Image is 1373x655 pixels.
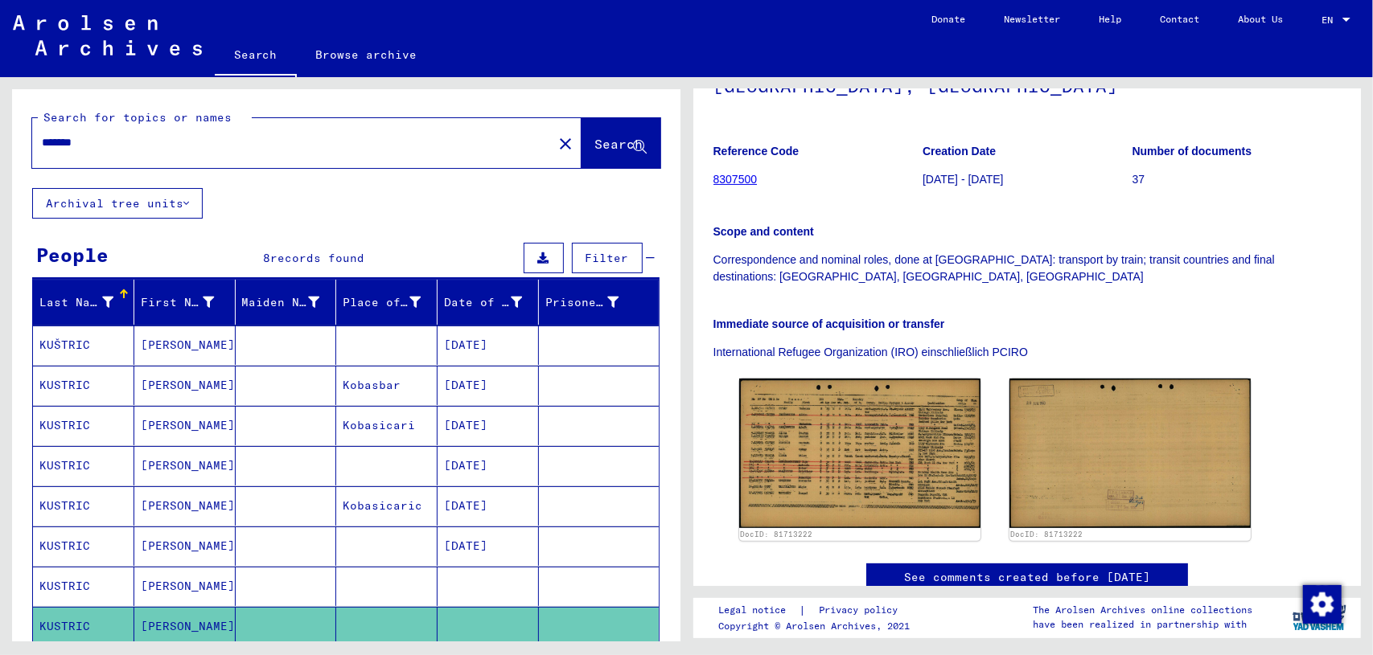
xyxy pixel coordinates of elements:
[1033,603,1252,617] p: The Arolsen Archives online collections
[32,188,203,219] button: Archival tree units
[1303,585,1342,624] img: Change consent
[438,446,539,485] mat-cell: [DATE]
[718,619,917,633] p: Copyright © Arolsen Archives, 2021
[545,289,639,315] div: Prisoner #
[713,344,1342,361] p: International Refugee Organization (IRO) einschließlich PCIRO
[33,280,134,325] mat-header-cell: Last Name
[713,225,814,238] b: Scope and content
[141,289,235,315] div: First Name
[713,173,758,186] a: 8307500
[718,602,799,619] a: Legal notice
[1033,617,1252,632] p: have been realized in partnership with
[539,280,659,325] mat-header-cell: Prisoner #
[270,251,364,265] span: records found
[438,366,539,405] mat-cell: [DATE]
[444,289,542,315] div: Date of Birth
[1009,379,1251,528] img: 002.jpg
[923,171,1131,188] p: [DATE] - [DATE]
[134,446,236,485] mat-cell: [PERSON_NAME]
[33,325,134,365] mat-cell: KUŠTRIC
[33,526,134,566] mat-cell: KUSTRIC
[1302,584,1341,623] div: Change consent
[1322,14,1339,26] span: EN
[1010,530,1083,538] a: DocID: 81713222
[343,289,441,315] div: Place of Birth
[336,486,438,526] mat-cell: Kobasicaric
[134,567,236,606] mat-cell: [PERSON_NAME]
[134,366,236,405] mat-cell: [PERSON_NAME]
[713,252,1342,285] p: Correspondence and nominal roles, done at [GEOGRAPHIC_DATA]: transport by train; transit countrie...
[549,127,582,159] button: Clear
[134,526,236,566] mat-cell: [PERSON_NAME]
[236,280,337,325] mat-header-cell: Maiden Name
[1133,171,1341,188] p: 37
[556,134,575,154] mat-icon: close
[39,294,113,311] div: Last Name
[718,602,917,619] div: |
[438,406,539,445] mat-cell: [DATE]
[595,136,643,152] span: Search
[438,486,539,526] mat-cell: [DATE]
[242,289,340,315] div: Maiden Name
[336,406,438,445] mat-cell: Kobasicari
[923,145,996,158] b: Creation Date
[438,526,539,566] mat-cell: [DATE]
[43,110,232,125] mat-label: Search for topics or names
[1289,597,1350,637] img: yv_logo.png
[33,486,134,526] mat-cell: KUSTRIC
[13,15,202,55] img: Arolsen_neg.svg
[444,294,522,311] div: Date of Birth
[545,294,619,311] div: Prisoner #
[134,280,236,325] mat-header-cell: First Name
[739,379,980,528] img: 001.jpg
[904,569,1150,586] a: See comments created before [DATE]
[336,366,438,405] mat-cell: Kobasbar
[33,366,134,405] mat-cell: KUSTRIC
[343,294,421,311] div: Place of Birth
[336,280,438,325] mat-header-cell: Place of Birth
[572,243,643,273] button: Filter
[713,317,945,330] b: Immediate source of acquisition or transfer
[36,240,109,269] div: People
[33,446,134,485] mat-cell: KUSTRIC
[215,35,297,77] a: Search
[740,530,812,538] a: DocID: 81713222
[438,325,539,365] mat-cell: [DATE]
[263,251,270,265] span: 8
[713,145,800,158] b: Reference Code
[33,406,134,445] mat-cell: KUSTRIC
[438,280,539,325] mat-header-cell: Date of Birth
[806,602,917,619] a: Privacy policy
[586,251,629,265] span: Filter
[39,289,134,315] div: Last Name
[134,406,236,445] mat-cell: [PERSON_NAME]
[141,294,215,311] div: First Name
[582,118,660,168] button: Search
[134,486,236,526] mat-cell: [PERSON_NAME]
[297,35,437,74] a: Browse archive
[1133,145,1252,158] b: Number of documents
[242,294,320,311] div: Maiden Name
[134,607,236,646] mat-cell: [PERSON_NAME]
[33,567,134,606] mat-cell: KUSTRIC
[134,325,236,365] mat-cell: [PERSON_NAME]
[33,607,134,646] mat-cell: KUSTRIC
